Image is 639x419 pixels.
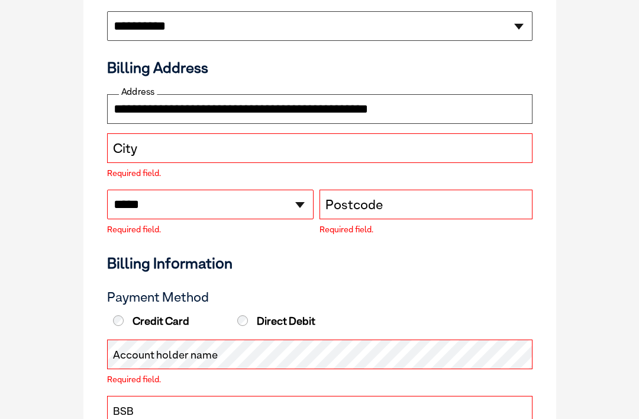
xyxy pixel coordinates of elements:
[319,226,532,234] label: Required field.
[107,255,532,273] h3: Billing Information
[119,87,157,98] label: Address
[110,315,232,328] label: Credit Card
[107,290,532,306] h3: Payment Method
[107,169,532,178] label: Required field.
[237,316,248,327] input: Direct Debit
[113,348,218,363] label: Account holder name
[107,59,532,77] h3: Billing Address
[113,316,124,327] input: Credit Card
[113,142,137,157] label: City
[234,315,356,328] label: Direct Debit
[107,376,532,384] label: Required field.
[107,226,314,234] label: Required field.
[325,198,383,213] label: Postcode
